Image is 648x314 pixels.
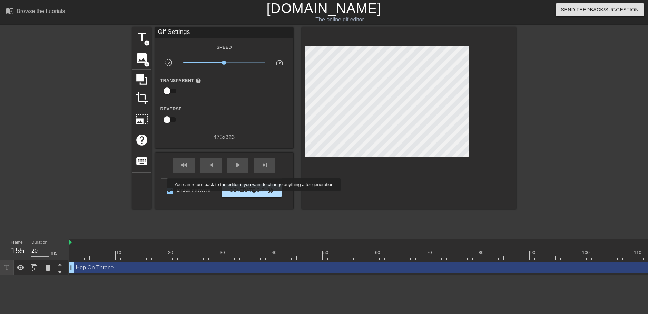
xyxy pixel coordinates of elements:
[266,186,275,195] span: double_arrow
[6,7,14,15] span: menu_book
[634,249,642,256] div: 110
[135,112,148,126] span: photo_size_select_large
[135,91,148,104] span: crop
[17,8,67,14] div: Browse the tutorials!
[556,3,644,16] button: Send Feedback/Suggestion
[135,133,148,147] span: help
[68,264,75,271] span: drag_handle
[530,249,537,256] div: 90
[266,1,381,16] a: [DOMAIN_NAME]
[375,249,381,256] div: 60
[582,249,591,256] div: 100
[6,239,26,259] div: Frame
[323,249,330,256] div: 50
[180,161,188,169] span: fast_rewind
[116,249,122,256] div: 10
[272,249,278,256] div: 40
[222,184,281,197] button: Generate Gif
[160,105,182,112] label: Reverse
[479,249,485,256] div: 80
[275,58,284,67] span: speed
[216,44,232,51] label: Speed
[155,133,293,141] div: 475 x 323
[165,58,173,67] span: slow_motion_video
[144,61,150,67] span: add_circle
[135,155,148,168] span: keyboard
[261,161,269,169] span: skip_next
[168,249,174,256] div: 20
[427,249,433,256] div: 70
[219,16,460,24] div: The online gif editor
[31,241,47,245] label: Duration
[195,78,201,84] span: help
[144,40,150,46] span: add_circle
[207,161,215,169] span: skip_previous
[135,30,148,44] span: title
[11,244,21,257] div: 155
[234,161,242,169] span: play_arrow
[561,6,639,14] span: Send Feedback/Suggestion
[224,186,278,195] span: Generate Gif
[220,249,226,256] div: 30
[6,7,67,17] a: Browse the tutorials!
[135,52,148,65] span: image
[155,27,293,38] div: Gif Settings
[177,187,211,194] span: Make Private
[51,249,57,257] div: ms
[160,77,201,84] label: Transparent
